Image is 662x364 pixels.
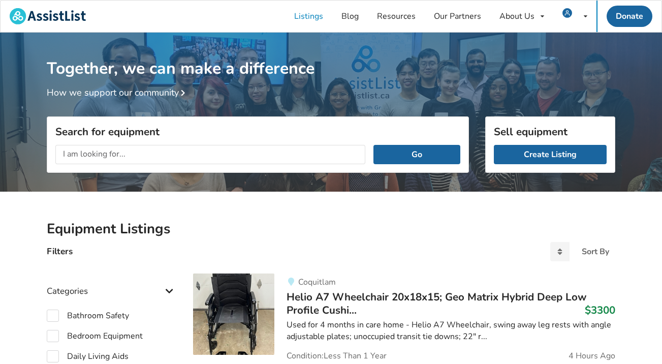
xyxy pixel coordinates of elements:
[10,8,86,24] img: assistlist-logo
[55,125,460,138] h3: Search for equipment
[55,145,365,164] input: I am looking for...
[494,125,607,138] h3: Sell equipment
[562,8,572,18] img: user icon
[287,290,587,317] span: Helio A7 Wheelchair 20x18x15; Geo Matrix Hybrid Deep Low Profile Cushi...
[47,246,73,257] h4: Filters
[47,265,177,301] div: Categories
[373,145,460,164] button: Go
[499,12,534,20] div: About Us
[285,1,332,32] a: Listings
[287,319,615,343] div: Used for 4 months in care home - Helio A7 Wheelchair, swing away leg rests with angle adjustable ...
[494,145,607,164] a: Create Listing
[47,350,129,362] label: Daily Living Aids
[193,274,274,355] img: mobility-helio a7 wheelchair 20x18x15; geo matrix hybrid deep low profile cushion (brand new) 20x...
[47,86,189,99] a: How we support our community
[47,330,143,342] label: Bedroom Equipment
[585,304,615,317] h3: $3300
[368,1,425,32] a: Resources
[569,352,615,360] span: 4 Hours Ago
[607,6,652,27] a: Donate
[47,33,615,79] h1: Together, we can make a difference
[425,1,490,32] a: Our Partners
[298,277,336,288] span: Coquitlam
[287,352,387,360] span: Condition: Less Than 1 Year
[582,248,609,256] div: Sort By
[47,220,615,238] h2: Equipment Listings
[332,1,368,32] a: Blog
[47,310,129,322] label: Bathroom Safety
